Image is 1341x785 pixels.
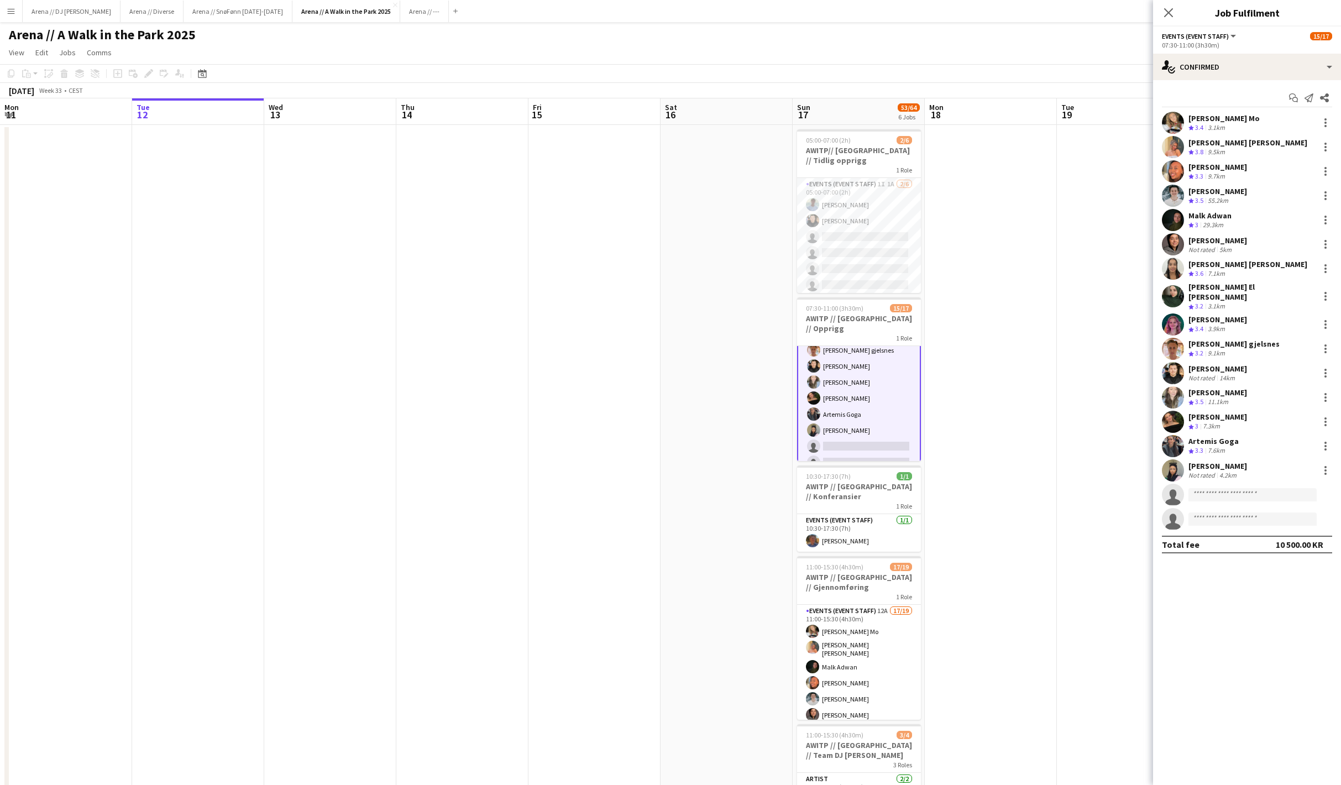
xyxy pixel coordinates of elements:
[3,108,19,121] span: 11
[896,334,912,342] span: 1 Role
[4,45,29,60] a: View
[797,102,810,112] span: Sun
[1217,471,1239,479] div: 4.2km
[1195,148,1203,156] span: 3.8
[1188,138,1307,148] div: [PERSON_NAME] [PERSON_NAME]
[1195,172,1203,180] span: 3.3
[1276,539,1323,550] div: 10 500.00 KR
[9,27,196,43] h1: Arena // A Walk in the Park 2025
[1188,436,1239,446] div: Artemis Goga
[401,102,415,112] span: Thu
[1188,236,1247,245] div: [PERSON_NAME]
[1188,162,1247,172] div: [PERSON_NAME]
[1201,422,1222,431] div: 7.3km
[1195,446,1203,454] span: 3.3
[1195,221,1198,229] span: 3
[533,102,542,112] span: Fri
[400,1,449,22] button: Arena // ---
[1188,412,1247,422] div: [PERSON_NAME]
[137,102,150,112] span: Tue
[1061,102,1074,112] span: Tue
[1188,374,1217,382] div: Not rated
[896,166,912,174] span: 1 Role
[292,1,400,22] button: Arena // A Walk in the Park 2025
[1195,397,1203,406] span: 3.5
[1188,461,1247,471] div: [PERSON_NAME]
[1195,196,1203,205] span: 3.5
[1188,282,1314,302] div: [PERSON_NAME] El [PERSON_NAME]
[1206,397,1230,407] div: 11.1km
[1188,245,1217,254] div: Not rated
[267,108,283,121] span: 13
[665,102,677,112] span: Sat
[1162,41,1332,49] div: 07:30-11:00 (3h30m)
[1195,123,1203,132] span: 3.4
[1206,269,1227,279] div: 7.1km
[1188,364,1247,374] div: [PERSON_NAME]
[31,45,53,60] a: Edit
[82,45,116,60] a: Comms
[797,465,921,552] app-job-card: 10:30-17:30 (7h)1/1AWITP // [GEOGRAPHIC_DATA] // Konferansier1 RoleEvents (Event Staff)1/110:30-1...
[797,482,921,501] h3: AWITP // [GEOGRAPHIC_DATA] // Konferansier
[1217,374,1237,382] div: 14km
[1206,172,1227,181] div: 9.7km
[87,48,112,57] span: Comms
[797,556,921,720] app-job-card: 11:00-15:30 (4h30m)17/19AWITP // [GEOGRAPHIC_DATA] // Gjennomføring1 RoleEvents (Event Staff)12A1...
[1188,388,1247,397] div: [PERSON_NAME]
[1162,32,1238,40] button: Events (Event Staff)
[890,304,912,312] span: 15/17
[806,731,863,739] span: 11:00-15:30 (4h30m)
[1206,349,1227,358] div: 9.1km
[9,85,34,96] div: [DATE]
[36,86,64,95] span: Week 33
[69,86,83,95] div: CEST
[184,1,292,22] button: Arena // SnøFønn [DATE]-[DATE]
[4,102,19,112] span: Mon
[1060,108,1074,121] span: 19
[1195,349,1203,357] span: 3.2
[1153,54,1341,80] div: Confirmed
[1188,113,1260,123] div: [PERSON_NAME] Mo
[1206,325,1227,334] div: 3.9km
[797,313,921,333] h3: AWITP // [GEOGRAPHIC_DATA] // Opprigg
[1153,6,1341,20] h3: Job Fulfilment
[1162,32,1229,40] span: Events (Event Staff)
[399,108,415,121] span: 14
[59,48,76,57] span: Jobs
[806,563,863,571] span: 11:00-15:30 (4h30m)
[1206,196,1230,206] div: 55.2km
[929,102,944,112] span: Mon
[897,472,912,480] span: 1/1
[797,129,921,293] app-job-card: 05:00-07:00 (2h)2/6AWITP// [GEOGRAPHIC_DATA] // Tidlig opprigg1 RoleEvents (Event Staff)1I1A2/605...
[893,761,912,769] span: 3 Roles
[806,136,851,144] span: 05:00-07:00 (2h)
[797,297,921,461] app-job-card: 07:30-11:00 (3h30m)15/17AWITP // [GEOGRAPHIC_DATA] // Opprigg1 Role[PERSON_NAME] [PERSON_NAME][PE...
[1195,325,1203,333] span: 3.4
[797,572,921,592] h3: AWITP // [GEOGRAPHIC_DATA] // Gjennomføring
[928,108,944,121] span: 18
[135,108,150,121] span: 12
[121,1,184,22] button: Arena // Diverse
[23,1,121,22] button: Arena // DJ [PERSON_NAME]
[795,108,810,121] span: 17
[1188,315,1247,325] div: [PERSON_NAME]
[797,178,921,296] app-card-role: Events (Event Staff)1I1A2/605:00-07:00 (2h)[PERSON_NAME][PERSON_NAME]
[897,731,912,739] span: 3/4
[1188,259,1307,269] div: [PERSON_NAME] [PERSON_NAME]
[55,45,80,60] a: Jobs
[1195,302,1203,310] span: 3.2
[1206,148,1227,157] div: 9.5km
[896,502,912,510] span: 1 Role
[806,472,851,480] span: 10:30-17:30 (7h)
[897,136,912,144] span: 2/6
[1195,422,1198,430] span: 3
[663,108,677,121] span: 16
[9,48,24,57] span: View
[1206,302,1227,311] div: 3.1km
[890,563,912,571] span: 17/19
[1188,471,1217,479] div: Not rated
[35,48,48,57] span: Edit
